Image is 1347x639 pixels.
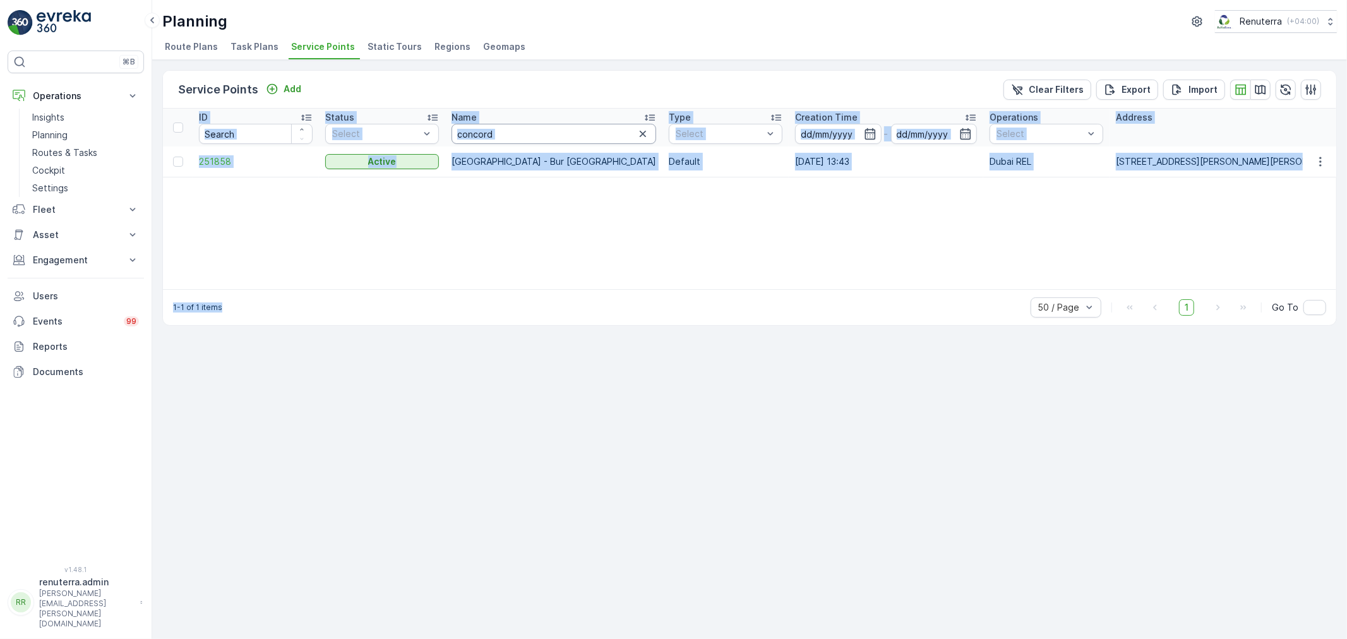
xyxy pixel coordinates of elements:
[1179,299,1194,316] span: 1
[8,359,144,385] a: Documents
[8,83,144,109] button: Operations
[368,155,397,168] p: Active
[1029,83,1084,96] p: Clear Filters
[32,146,97,159] p: Routes & Tasks
[123,57,135,67] p: ⌘B
[27,126,144,144] a: Planning
[1003,80,1091,100] button: Clear Filters
[33,90,119,102] p: Operations
[1215,15,1235,28] img: Screenshot_2024-07-26_at_13.33.01.png
[8,334,144,359] a: Reports
[33,290,139,302] p: Users
[1163,80,1225,100] button: Import
[27,162,144,179] a: Cockpit
[1096,80,1158,100] button: Export
[32,111,64,124] p: Insights
[8,10,33,35] img: logo
[126,316,136,326] p: 99
[165,40,218,53] span: Route Plans
[8,222,144,248] button: Asset
[1215,10,1337,33] button: Renuterra(+04:00)
[332,128,419,140] p: Select
[11,592,31,612] div: RR
[33,203,119,216] p: Fleet
[33,229,119,241] p: Asset
[33,340,139,353] p: Reports
[997,128,1084,140] p: Select
[173,157,183,167] div: Toggle Row Selected
[795,111,858,124] p: Creation Time
[676,128,763,140] p: Select
[199,124,313,144] input: Search
[990,111,1038,124] p: Operations
[199,111,208,124] p: ID
[33,315,116,328] p: Events
[8,566,144,573] span: v 1.48.1
[284,83,301,95] p: Add
[37,10,91,35] img: logo_light-DOdMpM7g.png
[983,146,1110,177] td: Dubai REL
[8,576,144,629] button: RRrenuterra.admin[PERSON_NAME][EMAIL_ADDRESS][PERSON_NAME][DOMAIN_NAME]
[32,182,68,194] p: Settings
[325,111,354,124] p: Status
[39,588,134,629] p: [PERSON_NAME][EMAIL_ADDRESS][PERSON_NAME][DOMAIN_NAME]
[32,164,65,177] p: Cockpit
[173,302,222,313] p: 1-1 of 1 items
[891,124,978,144] input: dd/mm/yyyy
[884,126,889,141] p: -
[8,197,144,222] button: Fleet
[8,248,144,273] button: Engagement
[27,144,144,162] a: Routes & Tasks
[230,40,278,53] span: Task Plans
[483,40,525,53] span: Geomaps
[1272,301,1298,314] span: Go To
[33,366,139,378] p: Documents
[1122,83,1151,96] p: Export
[795,124,882,144] input: dd/mm/yyyy
[368,40,422,53] span: Static Tours
[32,129,68,141] p: Planning
[8,284,144,309] a: Users
[8,309,144,334] a: Events99
[452,111,477,124] p: Name
[261,81,306,97] button: Add
[1287,16,1319,27] p: ( +04:00 )
[39,576,134,588] p: renuterra.admin
[199,155,313,168] a: 251858
[434,40,470,53] span: Regions
[27,179,144,197] a: Settings
[669,111,691,124] p: Type
[1116,111,1152,124] p: Address
[445,146,662,177] td: [GEOGRAPHIC_DATA] - Bur [GEOGRAPHIC_DATA]
[1240,15,1282,28] p: Renuterra
[27,109,144,126] a: Insights
[452,124,656,144] input: Search
[789,146,983,177] td: [DATE] 13:43
[178,81,258,99] p: Service Points
[1188,83,1218,96] p: Import
[325,154,439,169] button: Active
[662,146,789,177] td: Default
[291,40,355,53] span: Service Points
[33,254,119,266] p: Engagement
[162,11,227,32] p: Planning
